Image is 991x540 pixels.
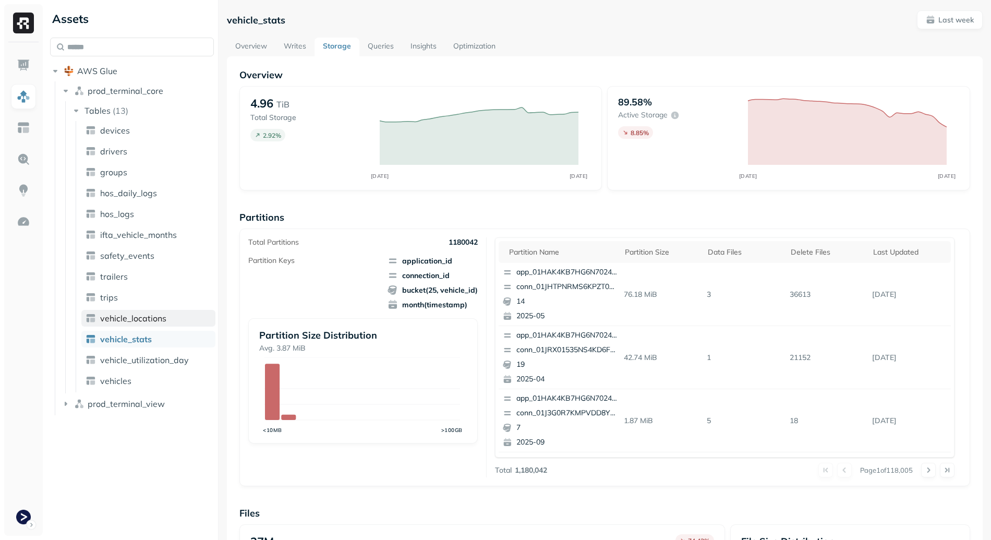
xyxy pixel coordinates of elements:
[86,125,96,136] img: table
[388,299,478,310] span: month(timestamp)
[100,188,157,198] span: hos_daily_logs
[441,427,462,434] tspan: >100GB
[860,465,913,475] p: Page 1 of 118,005
[81,226,215,243] a: ifta_vehicle_months
[449,237,478,247] p: 1180042
[516,423,618,433] p: 7
[315,38,359,56] a: Storage
[239,507,970,519] p: Files
[81,206,215,222] a: hos_logs
[17,90,30,103] img: Assets
[868,349,951,367] p: Sep 14, 2025
[86,250,96,261] img: table
[499,389,622,452] button: app_01HAK4KB7HG6N7024210G3S8D5conn_01J3G0R7KMPVDD8Y932GDM1T1D72025-09
[570,173,588,179] tspan: [DATE]
[259,343,467,353] p: Avg. 3.87 MiB
[61,395,214,412] button: prod_terminal_view
[86,146,96,157] img: table
[708,247,780,257] div: Data Files
[86,230,96,240] img: table
[81,122,215,139] a: devices
[917,10,983,29] button: Last week
[938,15,974,25] p: Last week
[868,412,951,430] p: Sep 14, 2025
[88,399,165,409] span: prod_terminal_view
[100,376,131,386] span: vehicles
[81,331,215,347] a: vehicle_stats
[263,427,282,434] tspan: <10MB
[618,96,652,108] p: 89.58%
[17,215,30,229] img: Optimization
[86,271,96,282] img: table
[938,173,956,179] tspan: [DATE]
[100,292,118,303] span: trips
[516,437,618,448] p: 2025-09
[81,185,215,201] a: hos_daily_logs
[785,285,868,304] p: 36613
[248,256,295,266] p: Partition Keys
[785,349,868,367] p: 21152
[785,412,868,430] p: 18
[86,292,96,303] img: table
[625,247,697,257] div: Partition size
[16,510,31,524] img: Terminal
[499,452,622,515] button: app_01HAK4KB7HG6N7024210G3S8D5conn_01J5ENNRZC3V160YTGN2K0AB1F92025-09
[81,310,215,327] a: vehicle_locations
[81,268,215,285] a: trailers
[81,352,215,368] a: vehicle_utilization_day
[100,167,127,177] span: groups
[516,359,618,370] p: 19
[50,63,214,79] button: AWS Glue
[81,247,215,264] a: safety_events
[516,408,618,418] p: conn_01J3G0R7KMPVDD8Y932GDM1T1D
[499,326,622,389] button: app_01HAK4KB7HG6N7024210G3S8D5conn_01JRX01535NS4KD6FC4TR78FPX192025-04
[100,230,177,240] span: ifta_vehicle_months
[371,173,389,179] tspan: [DATE]
[509,247,615,257] div: Partition name
[113,105,128,116] p: ( 13 )
[81,373,215,389] a: vehicles
[618,110,668,120] p: Active storage
[703,349,785,367] p: 1
[86,334,96,344] img: table
[84,105,111,116] span: Tables
[100,125,130,136] span: devices
[495,465,512,475] p: Total
[791,247,863,257] div: Delete Files
[13,13,34,33] img: Ryft
[259,329,467,341] p: Partition Size Distribution
[81,143,215,160] a: drivers
[516,330,618,341] p: app_01HAK4KB7HG6N7024210G3S8D5
[516,282,618,292] p: conn_01JHTPNRMS6KPZT0AG5GJ2Z0BA
[61,82,214,99] button: prod_terminal_core
[100,313,166,323] span: vehicle_locations
[516,374,618,385] p: 2025-04
[86,209,96,219] img: table
[516,267,618,278] p: app_01HAK4KB7HG6N7024210G3S8D5
[100,334,152,344] span: vehicle_stats
[515,465,547,475] p: 1,180,042
[388,285,478,295] span: bucket(25, vehicle_id)
[620,349,703,367] p: 42.74 MiB
[86,313,96,323] img: table
[17,184,30,197] img: Insights
[263,131,281,139] p: 2.92 %
[739,173,757,179] tspan: [DATE]
[74,86,84,96] img: namespace
[17,152,30,166] img: Query Explorer
[81,164,215,181] a: groups
[100,209,134,219] span: hos_logs
[239,211,970,223] p: Partitions
[227,38,275,56] a: Overview
[86,376,96,386] img: table
[86,355,96,365] img: table
[250,113,370,123] p: Total Storage
[86,167,96,177] img: table
[620,412,703,430] p: 1.87 MiB
[276,98,289,111] p: TiB
[50,10,214,27] div: Assets
[516,345,618,355] p: conn_01JRX01535NS4KD6FC4TR78FPX
[873,247,946,257] div: Last updated
[631,129,649,137] p: 8.85 %
[516,296,618,307] p: 14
